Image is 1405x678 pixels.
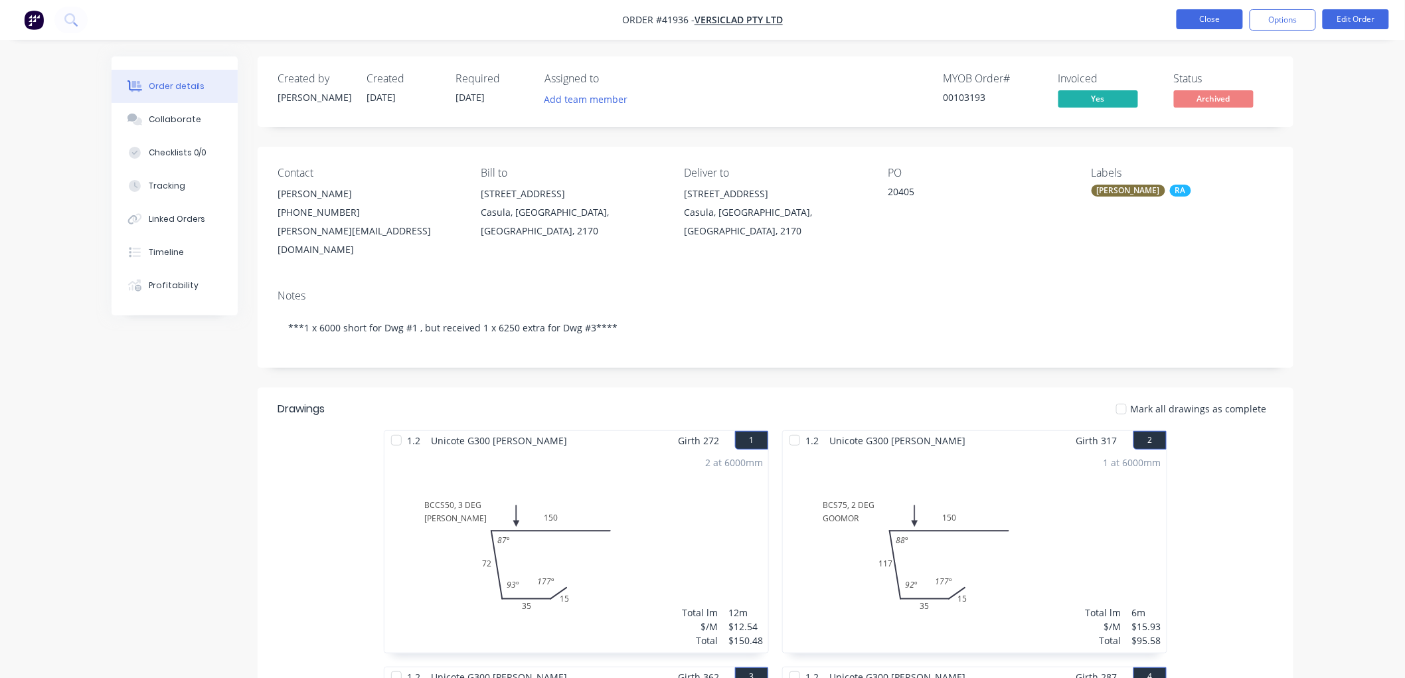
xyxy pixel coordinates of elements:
[455,91,485,104] span: [DATE]
[685,167,867,179] div: Deliver to
[943,72,1042,85] div: MYOB Order #
[735,431,768,450] button: 1
[455,72,529,85] div: Required
[888,167,1070,179] div: PO
[1086,606,1121,620] div: Total lm
[1170,185,1191,197] div: RA
[1174,72,1274,85] div: Status
[112,136,238,169] button: Checklists 0/0
[278,401,325,417] div: Drawings
[1086,634,1121,647] div: Total
[1177,9,1243,29] button: Close
[1132,606,1161,620] div: 6m
[728,634,763,647] div: $150.48
[402,431,426,450] span: 1.2
[682,634,718,647] div: Total
[278,167,459,179] div: Contact
[1086,620,1121,634] div: $/M
[149,280,199,292] div: Profitability
[149,147,207,159] div: Checklists 0/0
[544,90,635,108] button: Add team member
[426,431,572,450] span: Unicote G300 [PERSON_NAME]
[685,185,867,203] div: [STREET_ADDRESS]
[1132,634,1161,647] div: $95.58
[278,185,459,259] div: [PERSON_NAME][PHONE_NUMBER][PERSON_NAME][EMAIL_ADDRESS][DOMAIN_NAME]
[481,167,663,179] div: Bill to
[622,14,695,27] span: Order #41936 -
[728,620,763,634] div: $12.54
[1131,402,1267,416] span: Mark all drawings as complete
[1092,185,1165,197] div: [PERSON_NAME]
[544,72,677,85] div: Assigned to
[888,185,1054,203] div: 20405
[278,72,351,85] div: Created by
[1174,90,1254,107] span: Archived
[24,10,44,30] img: Factory
[800,431,824,450] span: 1.2
[1133,431,1167,450] button: 2
[278,290,1274,302] div: Notes
[481,185,663,203] div: [STREET_ADDRESS]
[278,203,459,222] div: [PHONE_NUMBER]
[112,103,238,136] button: Collaborate
[149,114,201,126] div: Collaborate
[1092,167,1274,179] div: Labels
[705,456,763,469] div: 2 at 6000mm
[367,72,440,85] div: Created
[1076,431,1117,450] span: Girth 317
[367,91,396,104] span: [DATE]
[1104,456,1161,469] div: 1 at 6000mm
[278,307,1274,348] div: ***1 x 6000 short for Dwg #1 , but received 1 x 6250 extra for Dwg #3****
[278,90,351,104] div: [PERSON_NAME]
[783,450,1167,653] div: BCS75, 2 DEGGOOMOR1535117150177º92º88º1 at 6000mmTotal lm$/MTotal6m$15.93$95.58
[112,169,238,203] button: Tracking
[728,606,763,620] div: 12m
[149,213,206,225] div: Linked Orders
[1250,9,1316,31] button: Options
[682,620,718,634] div: $/M
[112,70,238,103] button: Order details
[1323,9,1389,29] button: Edit Order
[685,203,867,240] div: Casula, [GEOGRAPHIC_DATA], [GEOGRAPHIC_DATA], 2170
[943,90,1042,104] div: 00103193
[112,269,238,302] button: Profitability
[1132,620,1161,634] div: $15.93
[1058,90,1138,107] span: Yes
[481,185,663,240] div: [STREET_ADDRESS]Casula, [GEOGRAPHIC_DATA], [GEOGRAPHIC_DATA], 2170
[384,450,768,653] div: BCCS50, 3 DEG[PERSON_NAME]153572150177º93º87º2 at 6000mmTotal lm$/MTotal12m$12.54$150.48
[112,203,238,236] button: Linked Orders
[1058,72,1158,85] div: Invoiced
[695,14,783,27] a: VERSICLAD PTY LTD
[278,222,459,259] div: [PERSON_NAME][EMAIL_ADDRESS][DOMAIN_NAME]
[824,431,971,450] span: Unicote G300 [PERSON_NAME]
[149,246,184,258] div: Timeline
[682,606,718,620] div: Total lm
[112,236,238,269] button: Timeline
[481,203,663,240] div: Casula, [GEOGRAPHIC_DATA], [GEOGRAPHIC_DATA], 2170
[149,180,185,192] div: Tracking
[678,431,719,450] span: Girth 272
[685,185,867,240] div: [STREET_ADDRESS]Casula, [GEOGRAPHIC_DATA], [GEOGRAPHIC_DATA], 2170
[537,90,635,108] button: Add team member
[278,185,459,203] div: [PERSON_NAME]
[149,80,205,92] div: Order details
